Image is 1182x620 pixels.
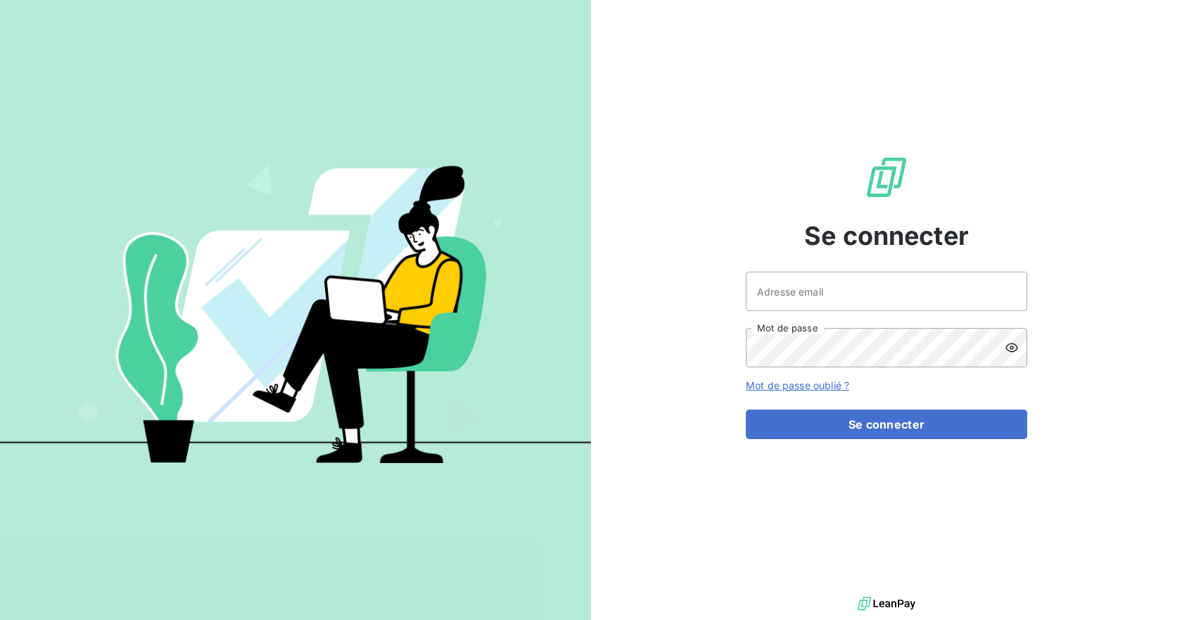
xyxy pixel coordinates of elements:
[864,155,909,200] img: Logo LeanPay
[746,272,1027,311] input: placeholder
[804,217,969,255] span: Se connecter
[858,593,915,614] img: logo
[746,379,849,391] a: Mot de passe oublié ?
[746,410,1027,439] button: Se connecter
